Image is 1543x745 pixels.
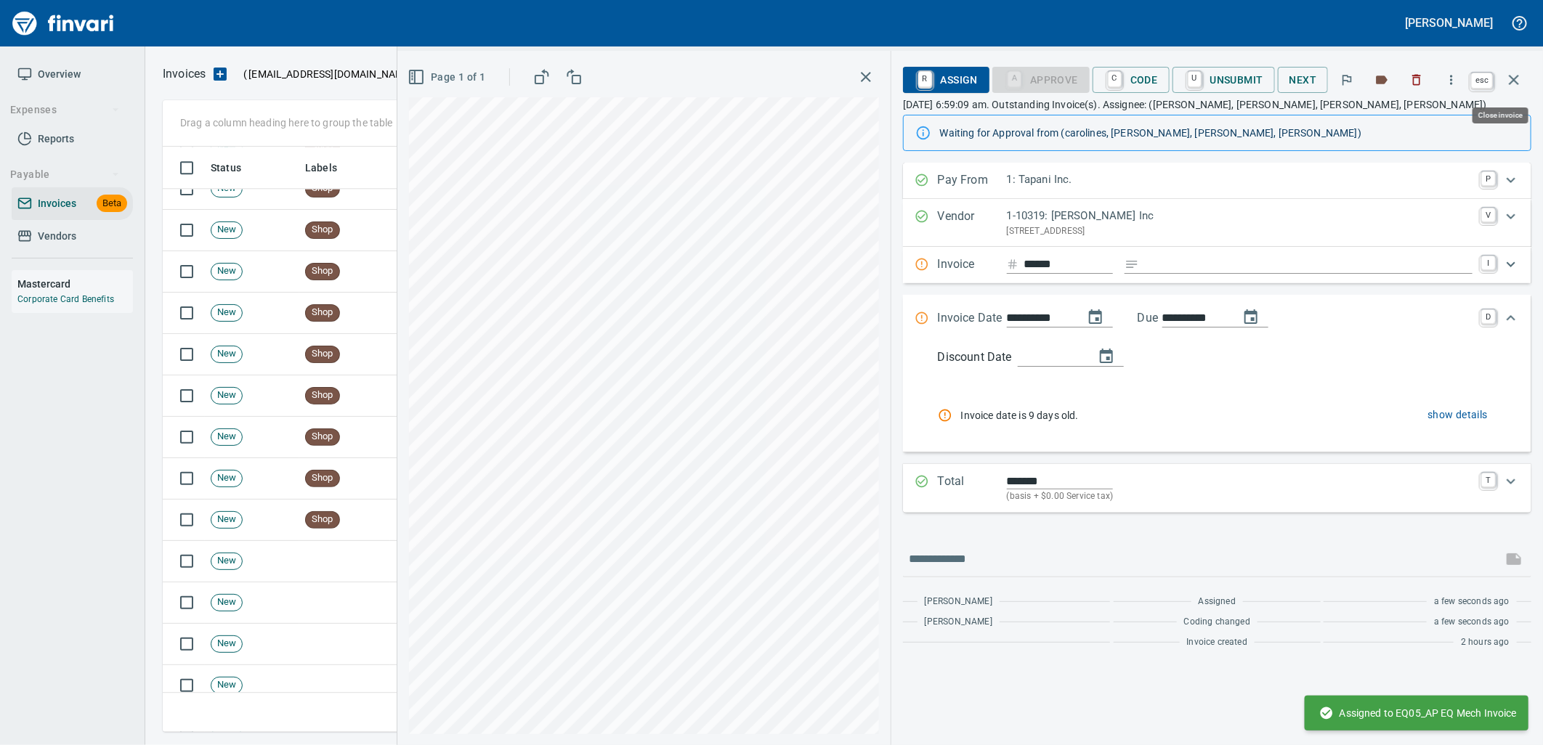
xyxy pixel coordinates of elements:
a: esc [1471,73,1493,89]
span: Shop [306,430,339,444]
span: Vendors [38,227,76,245]
span: Status [211,159,241,176]
td: [DATE] [390,582,470,624]
a: V [1481,208,1496,222]
span: New [211,223,242,237]
span: New [211,637,242,651]
p: Pay From [938,171,1007,190]
a: Overview [12,58,133,91]
span: Shop [306,347,339,361]
nav: breadcrumb [163,65,206,83]
button: CCode [1093,67,1170,93]
span: Payable [10,166,120,184]
span: New [211,678,242,692]
div: Coding Required [992,72,1090,84]
p: Invoices [163,65,206,83]
span: Shop [306,306,339,319]
p: Total [938,473,1007,504]
div: Waiting for Approval from (carolines, [PERSON_NAME], [PERSON_NAME], [PERSON_NAME]) [940,120,1519,146]
span: New [211,306,242,319]
button: [PERSON_NAME] [1402,12,1497,34]
button: Upload an Invoice [206,65,235,83]
a: U [1188,71,1202,87]
button: Discard [1401,64,1433,96]
span: Reports [38,130,74,148]
span: Received [396,159,440,176]
span: Labels [305,159,356,176]
span: Invoices [38,195,76,213]
span: Assigned [1199,595,1236,609]
p: Invoice [938,256,1007,274]
svg: Invoice description [1125,257,1139,272]
nav: rules from agents [938,390,1494,440]
span: Shop [306,513,339,526]
div: Expand [903,199,1531,247]
td: [DATE] [390,417,470,458]
div: Rule failed [938,408,961,423]
span: New [211,554,242,568]
a: Reports [12,123,133,155]
td: [DATE] [390,375,470,417]
div: Expand [903,343,1531,452]
a: Vendors [12,220,133,253]
p: 1-10319: [PERSON_NAME] Inc [1007,208,1473,224]
span: New [211,595,242,609]
span: Overview [38,65,81,84]
button: Page 1 of 1 [405,64,491,91]
p: Invoice Date [938,309,1007,328]
button: show details [1422,402,1494,428]
span: Code [1104,68,1158,92]
td: [DATE] [390,458,470,500]
a: R [918,71,932,87]
span: Assign [915,68,978,92]
p: (basis + $0.00 Service tax) [1007,489,1473,504]
span: a few seconds ago [1434,615,1510,630]
button: change due date [1234,300,1268,335]
span: Page 1 of 1 [410,68,485,86]
h6: Mastercard [17,276,133,292]
span: New [211,388,242,402]
span: Beta [97,195,127,212]
div: Expand [903,464,1531,513]
span: 2 hours ago [1461,635,1510,650]
button: UUnsubmit [1173,67,1275,93]
span: a few seconds ago [1434,595,1510,609]
span: Shop [306,471,339,485]
span: This records your message into the invoice and notifies anyone mentioned [1497,542,1531,577]
a: D [1481,309,1496,324]
div: Expand [903,247,1531,283]
td: [DATE] [390,541,470,582]
a: C [1108,71,1122,87]
a: I [1481,256,1496,270]
button: Next [1278,67,1329,94]
h5: [PERSON_NAME] [1406,15,1493,30]
span: [EMAIL_ADDRESS][DOMAIN_NAME] [247,67,414,81]
button: RAssign [903,67,989,93]
td: [DATE] [390,210,470,251]
button: Expenses [4,97,126,123]
button: change date [1078,300,1113,335]
button: Labels [1366,64,1398,96]
span: Invoice created [1187,635,1248,650]
span: [PERSON_NAME] [925,595,992,609]
p: 1: Tapani Inc. [1007,171,1473,188]
button: change discount date [1089,339,1124,374]
span: Invoice date is 9 days old. [961,408,1250,423]
img: Finvari [9,6,118,41]
td: [DATE] [390,251,470,293]
div: Expand [903,295,1531,343]
td: [DATE] [390,500,470,541]
span: New [211,430,242,444]
td: [DATE] [390,665,470,707]
p: Due [1138,309,1207,327]
td: [DATE] [390,334,470,375]
button: Flag [1331,64,1363,96]
span: Shop [306,388,339,402]
span: New [211,513,242,526]
a: InvoicesBeta [12,187,133,220]
svg: Invoice number [1007,256,1018,273]
span: Received [396,159,458,176]
a: T [1481,473,1496,487]
span: Expenses [10,101,120,119]
span: show details [1427,406,1488,424]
